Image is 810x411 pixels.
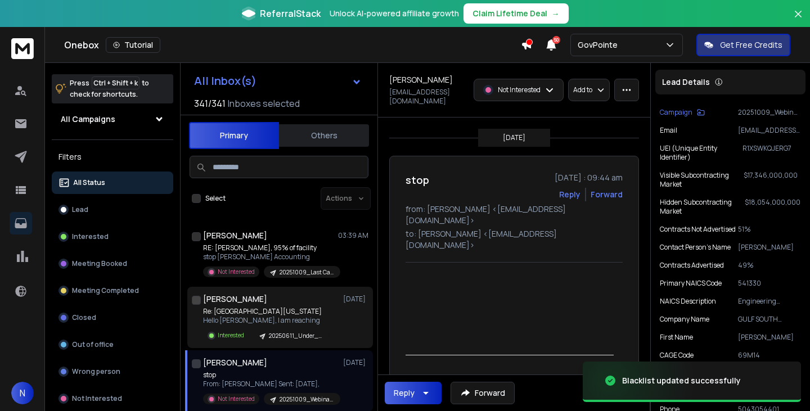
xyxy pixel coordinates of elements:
[279,123,369,148] button: Others
[203,307,330,316] p: Re: [GEOGRAPHIC_DATA][US_STATE]
[578,39,622,51] p: GovPointe
[738,279,801,288] p: 541330
[194,75,256,87] h1: All Inbox(s)
[463,3,569,24] button: Claim Lifetime Deal→
[744,171,801,189] p: $17,346,000,000
[194,97,226,110] span: 341 / 341
[72,340,114,349] p: Out of office
[11,382,34,404] button: N
[573,85,592,94] p: Add to
[385,382,442,404] button: Reply
[52,108,173,130] button: All Campaigns
[203,371,338,380] p: stop
[389,74,453,85] h1: [PERSON_NAME]
[203,293,267,305] h1: [PERSON_NAME]
[660,315,709,324] p: Company Name
[738,243,801,252] p: [PERSON_NAME]
[738,351,801,360] p: 69M14
[343,358,368,367] p: [DATE]
[742,144,801,162] p: R1XSWKQJERG7
[660,333,693,342] p: First Name
[791,7,805,34] button: Close banner
[64,37,521,53] div: Onebox
[72,205,88,214] p: Lead
[660,171,744,189] p: Visible Subcontracting Market
[660,297,716,306] p: NAICS Description
[745,198,801,216] p: $18,054,000,000
[330,8,459,19] p: Unlock AI-powered affiliate growth
[660,108,692,117] p: Campaign
[498,85,541,94] p: Not Interested
[738,297,801,306] p: Engineering Services
[52,387,173,410] button: Not Interested
[406,228,623,251] p: to: [PERSON_NAME] <[EMAIL_ADDRESS][DOMAIN_NAME]>
[92,76,139,89] span: Ctrl + Shift + k
[660,144,742,162] p: UEI (Unique Entity Identifier)
[52,198,173,221] button: Lead
[660,225,736,234] p: Contracts Not Advertised
[660,198,745,216] p: Hidden Subcontracting Market
[662,76,710,88] p: Lead Details
[52,171,173,194] button: All Status
[720,39,782,51] p: Get Free Credits
[52,306,173,329] button: Closed
[660,108,705,117] button: Campaign
[591,189,623,200] div: Forward
[70,78,149,100] p: Press to check for shortcuts.
[343,295,368,304] p: [DATE]
[260,7,321,20] span: ReferralStack
[660,279,722,288] p: Primary NAICS code
[269,332,323,340] p: 20250611_Under_100K_TexasCampaign_Humble [US_STATE] School District_18K Leads
[338,231,368,240] p: 03:39 AM
[394,387,415,399] div: Reply
[503,133,525,142] p: [DATE]
[205,194,226,203] label: Select
[203,316,330,325] p: Hello [PERSON_NAME], I am reaching
[189,122,279,149] button: Primary
[389,88,467,106] p: [EMAIL_ADDRESS][DOMAIN_NAME]
[203,230,267,241] h1: [PERSON_NAME]
[228,97,300,110] h3: Inboxes selected
[696,34,790,56] button: Get Free Credits
[552,36,560,44] span: 50
[280,268,334,277] p: 20251009_Last Campaign-Webinar-[PERSON_NAME](1015-16)-Nationwide Facility Support Contracts
[738,333,801,342] p: [PERSON_NAME]
[203,380,338,389] p: From: [PERSON_NAME] Sent: [DATE],
[185,70,371,92] button: All Inbox(s)
[203,252,338,261] p: stop [PERSON_NAME] Accounting
[61,114,115,125] h1: All Campaigns
[52,149,173,165] h3: Filters
[52,279,173,302] button: Meeting Completed
[660,243,731,252] p: Contact person's name
[451,382,515,404] button: Forward
[72,232,109,241] p: Interested
[280,395,334,404] p: 20251009_Webinar-[PERSON_NAME](1015-16)-Nationwide Security Service Contracts
[52,360,173,383] button: Wrong person
[738,108,801,117] p: 20251009_Webinar-[PERSON_NAME](1015-16)-Nationwide Security Service Contracts
[72,367,120,376] p: Wrong person
[52,333,173,356] button: Out of office
[406,374,429,383] span: From:
[622,375,741,386] div: Blacklist updated successfully
[72,286,139,295] p: Meeting Completed
[203,357,267,368] h1: [PERSON_NAME]
[218,395,255,403] p: Not Interested
[660,351,694,360] p: CAGE code
[52,225,173,248] button: Interested
[52,252,173,275] button: Meeting Booked
[106,37,160,53] button: Tutorial
[738,261,801,270] p: 49%
[72,259,127,268] p: Meeting Booked
[738,315,801,324] p: GULF SOUTH ENGINEERING & TESTING INC
[203,243,338,252] p: RE: [PERSON_NAME], 95% of facility
[738,225,801,234] p: 51%
[218,268,255,276] p: Not Interested
[72,313,96,322] p: Closed
[660,261,724,270] p: Contracts Advertised
[406,204,623,226] p: from: [PERSON_NAME] <[EMAIL_ADDRESS][DOMAIN_NAME]>
[555,172,623,183] p: [DATE] : 09:44 am
[406,172,429,188] h1: stop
